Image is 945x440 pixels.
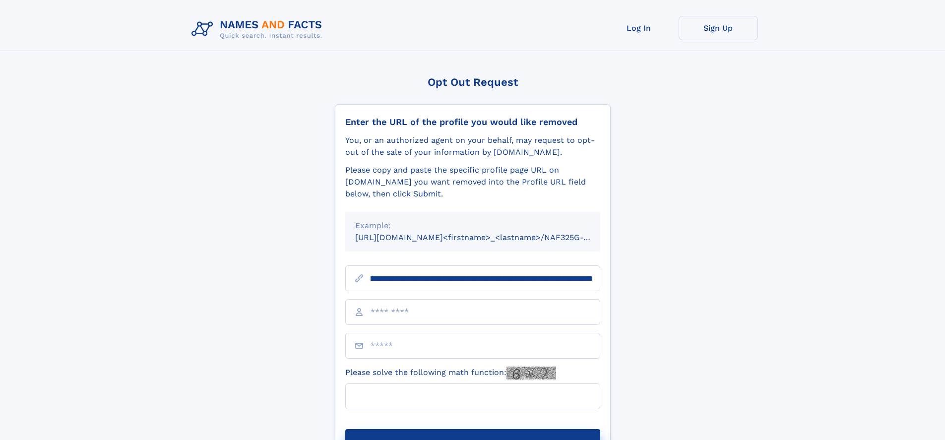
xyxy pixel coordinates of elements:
[599,16,679,40] a: Log In
[335,76,611,88] div: Opt Out Request
[345,164,600,200] div: Please copy and paste the specific profile page URL on [DOMAIN_NAME] you want removed into the Pr...
[355,220,590,232] div: Example:
[345,117,600,127] div: Enter the URL of the profile you would like removed
[679,16,758,40] a: Sign Up
[345,367,556,379] label: Please solve the following math function:
[188,16,330,43] img: Logo Names and Facts
[345,134,600,158] div: You, or an authorized agent on your behalf, may request to opt-out of the sale of your informatio...
[355,233,619,242] small: [URL][DOMAIN_NAME]<firstname>_<lastname>/NAF325G-xxxxxxxx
